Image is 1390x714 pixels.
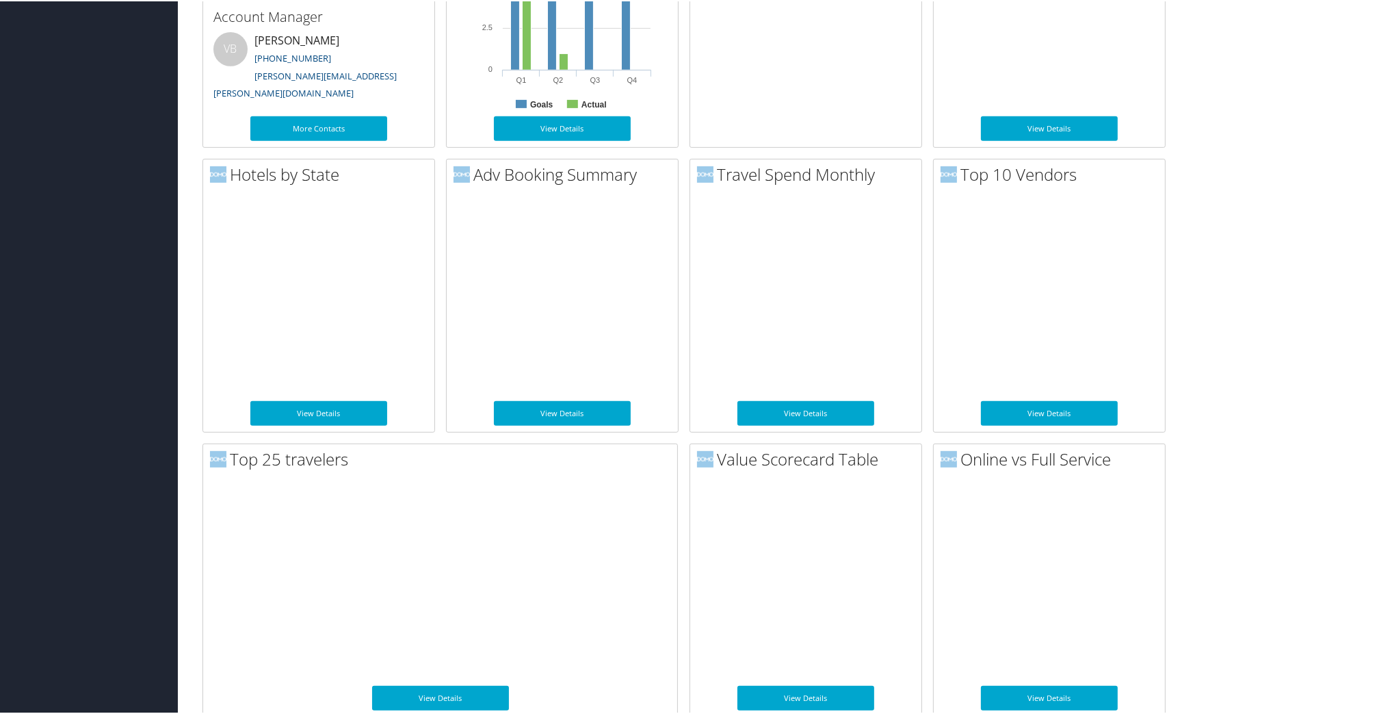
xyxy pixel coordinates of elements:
text: Q3 [590,75,601,83]
a: View Details [737,400,874,424]
a: View Details [981,115,1118,140]
h2: Online vs Full Service [941,446,1165,470]
img: domo-logo.png [210,165,226,181]
img: domo-logo.png [941,450,957,466]
h2: Top 25 travelers [210,446,677,470]
tspan: 2.5 [482,22,493,30]
img: domo-logo.png [697,450,713,466]
text: Q4 [627,75,638,83]
h2: Hotels by State [210,162,434,185]
h3: Account Manager [213,6,424,25]
div: VB [213,31,248,65]
a: View Details [494,115,631,140]
img: domo-logo.png [941,165,957,181]
a: View Details [250,400,387,424]
text: Goals [530,99,553,108]
h2: Value Scorecard Table [697,446,921,470]
text: Q2 [553,75,564,83]
img: domo-logo.png [454,165,470,181]
h2: Adv Booking Summary [454,162,678,185]
a: More Contacts [250,115,387,140]
a: View Details [372,685,509,709]
a: View Details [981,685,1118,709]
text: Q1 [516,75,527,83]
li: [PERSON_NAME] [207,31,431,104]
text: Actual [581,99,607,108]
a: View Details [494,400,631,424]
img: domo-logo.png [697,165,713,181]
img: domo-logo.png [210,450,226,466]
a: [PHONE_NUMBER] [254,51,331,63]
h2: Travel Spend Monthly [697,162,921,185]
tspan: 0 [488,64,493,72]
a: View Details [981,400,1118,424]
h2: Top 10 Vendors [941,162,1165,185]
a: [PERSON_NAME][EMAIL_ADDRESS][PERSON_NAME][DOMAIN_NAME] [213,68,397,99]
a: View Details [737,685,874,709]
